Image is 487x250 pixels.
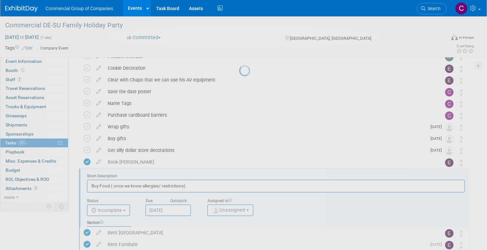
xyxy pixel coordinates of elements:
span: Commercial Group of Companies [46,6,113,11]
img: ExhibitDay [5,6,38,12]
img: Cole Mattern [455,2,467,15]
span: Search [426,6,440,11]
body: Rich Text Area. Press ALT-0 for help. [4,3,373,9]
a: Search [417,3,447,14]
